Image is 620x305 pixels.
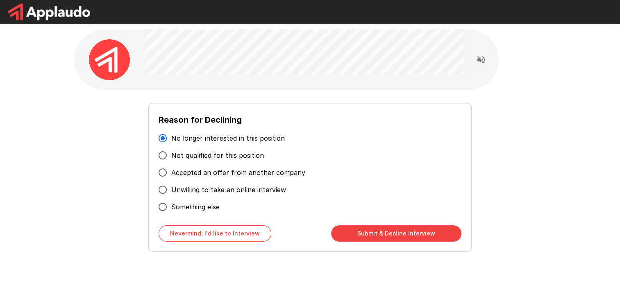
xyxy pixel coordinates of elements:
[89,39,130,80] img: applaudo_avatar.png
[171,150,264,160] span: Not qualified for this position
[171,133,285,143] span: No longer interested in this position
[171,202,220,212] span: Something else
[331,225,461,242] button: Submit & Decline Interview
[473,52,489,68] button: Read questions aloud
[171,185,286,195] span: Unwilling to take an online interview
[171,168,305,177] span: Accepted an offer from another company
[159,225,271,242] button: Nevermind, I'd like to Interview
[159,115,242,125] b: Reason for Declining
